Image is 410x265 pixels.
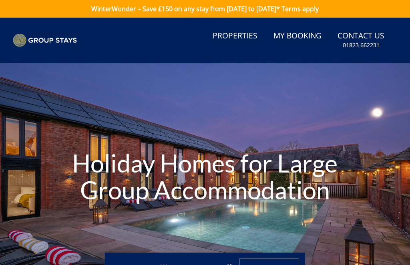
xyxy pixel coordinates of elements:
a: Properties [209,27,261,45]
small: 01823 662231 [343,41,380,49]
h1: Holiday Homes for Large Group Accommodation [62,134,349,220]
img: Group Stays [13,34,77,47]
a: My Booking [270,27,325,45]
a: Contact Us01823 662231 [334,27,388,53]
